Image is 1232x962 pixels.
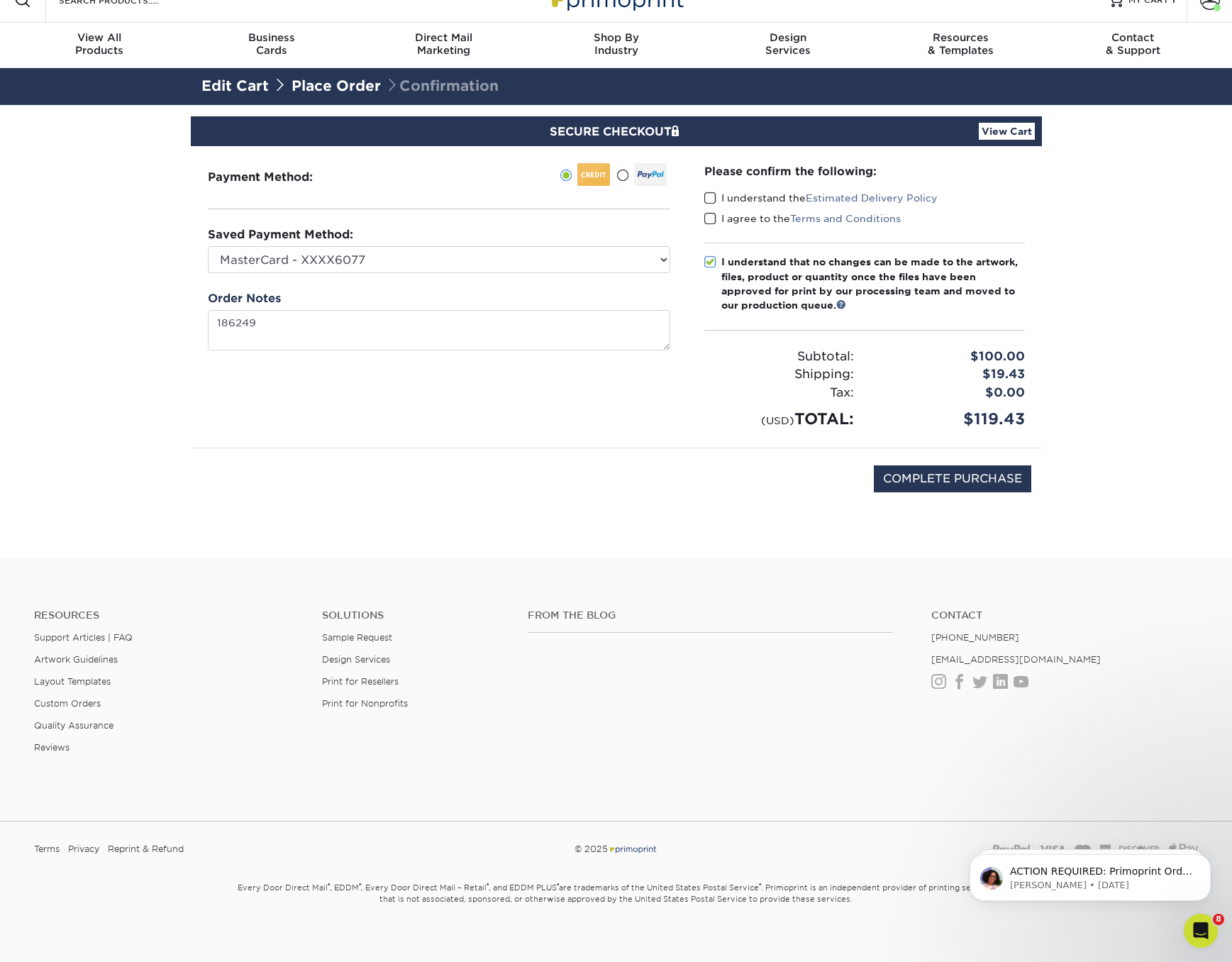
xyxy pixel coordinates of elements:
[721,255,1025,313] div: I understand that no changes can be made to the artwork, files, product or quantity once the file...
[704,191,938,205] label: I understand the
[34,698,101,709] a: Custom Orders
[875,23,1047,68] a: Resources& Templates
[1047,31,1219,57] div: & Support
[185,31,357,44] span: Business
[694,348,865,366] div: Subtotal:
[328,882,330,889] sup: ®
[322,698,408,709] a: Print for Nonprofits
[13,31,186,44] span: View All
[931,632,1019,643] a: [PHONE_NUMBER]
[608,844,657,854] img: Primoprint
[550,125,683,138] span: SECURE CHECKOUT
[865,384,1036,402] div: $0.00
[702,31,875,44] span: Design
[806,192,938,204] a: Estimated Delivery Policy
[322,632,392,643] a: Sample Request
[694,384,865,402] div: Tax:
[557,882,559,889] sup: ®
[790,213,901,224] a: Terms and Conditions
[931,654,1101,665] a: [EMAIL_ADDRESS][DOMAIN_NAME]
[694,365,865,384] div: Shipping:
[875,31,1047,44] span: Resources
[13,31,186,57] div: Products
[322,609,506,621] h4: Solutions
[292,77,381,94] a: Place Order
[530,31,702,57] div: Industry
[34,654,118,665] a: Artwork Guidelines
[357,31,530,44] span: Direct Mail
[34,720,113,731] a: Quality Assurance
[704,211,901,226] label: I agree to the
[34,676,111,687] a: Layout Templates
[530,23,702,68] a: Shop ByIndustry
[530,31,702,44] span: Shop By
[13,23,186,68] a: View AllProducts
[418,839,814,860] div: © 2025
[68,839,99,860] a: Privacy
[487,882,489,889] sup: ®
[34,609,301,621] h4: Resources
[322,654,390,665] a: Design Services
[1213,914,1224,925] span: 8
[875,31,1047,57] div: & Templates
[201,877,1031,939] small: Every Door Direct Mail , EDDM , Every Door Direct Mail – Retail , and EDDM PLUS are trademarks of...
[1047,23,1219,68] a: Contact& Support
[34,632,133,643] a: Support Articles | FAQ
[704,163,1025,179] div: Please confirm the following:
[761,414,794,426] small: (USD)
[322,676,399,687] a: Print for Resellers
[359,882,361,889] sup: ®
[979,123,1035,140] a: View Cart
[702,23,875,68] a: DesignServices
[108,839,184,860] a: Reprint & Refund
[702,31,875,57] div: Services
[34,839,60,860] a: Terms
[208,226,353,243] label: Saved Payment Method:
[185,31,357,57] div: Cards
[528,609,893,621] h4: From the Blog
[357,31,530,57] div: Marketing
[759,882,761,889] sup: ®
[208,290,281,307] label: Order Notes
[34,742,70,753] a: Reviews
[874,465,1031,492] input: COMPLETE PURCHASE
[208,170,348,184] h3: Payment Method:
[357,23,530,68] a: Direct MailMarketing
[948,824,1232,924] iframe: Intercom notifications message
[201,77,269,94] a: Edit Cart
[694,407,865,431] div: TOTAL:
[865,407,1036,431] div: $119.43
[1047,31,1219,44] span: Contact
[865,348,1036,366] div: $100.00
[865,365,1036,384] div: $19.43
[385,77,499,94] span: Confirmation
[201,465,272,507] img: DigiCert Secured Site Seal
[931,609,1198,621] a: Contact
[185,23,357,68] a: BusinessCards
[1184,914,1218,948] iframe: Intercom live chat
